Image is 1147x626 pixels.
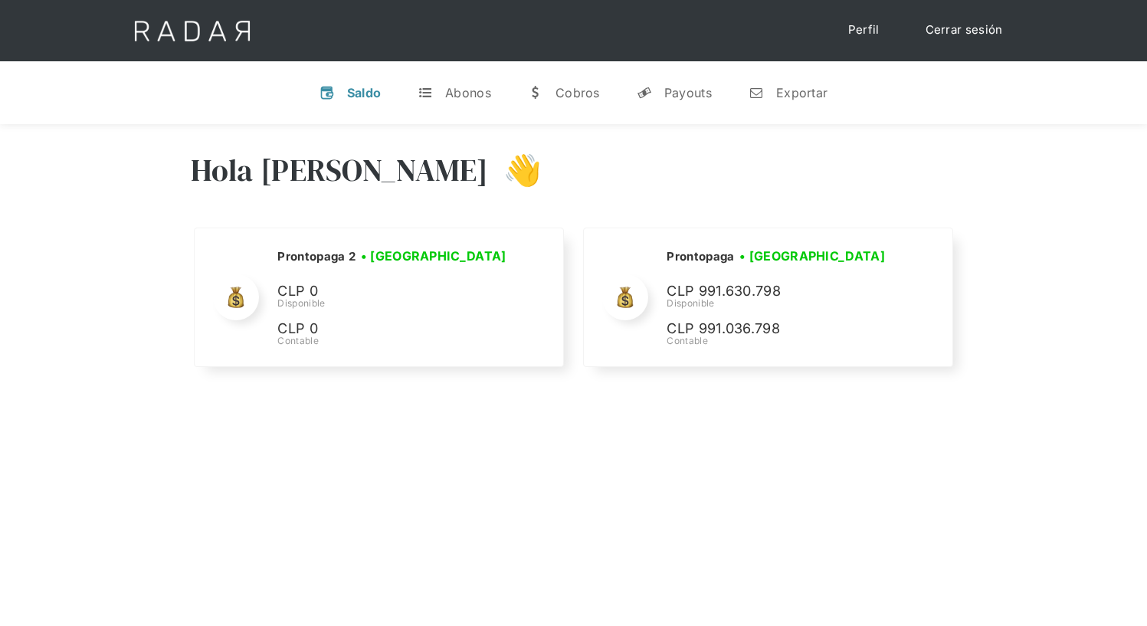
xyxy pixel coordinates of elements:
div: y [637,85,652,100]
h2: Prontopaga 2 [277,249,356,264]
div: w [528,85,543,100]
div: Contable [277,334,511,348]
a: Perfil [833,15,895,45]
div: n [749,85,764,100]
div: Abonos [445,85,491,100]
div: Disponible [277,297,511,310]
p: CLP 991.630.798 [667,280,896,303]
div: Payouts [664,85,712,100]
div: Exportar [776,85,827,100]
div: Contable [667,334,896,348]
a: Cerrar sesión [910,15,1018,45]
h3: Hola [PERSON_NAME] [191,151,488,189]
p: CLP 0 [277,318,507,340]
h3: • [GEOGRAPHIC_DATA] [361,247,506,265]
p: CLP 991.036.798 [667,318,896,340]
div: t [418,85,433,100]
h3: • [GEOGRAPHIC_DATA] [739,247,885,265]
h2: Prontopaga [667,249,734,264]
div: Saldo [347,85,382,100]
p: CLP 0 [277,280,507,303]
div: v [320,85,335,100]
div: Disponible [667,297,896,310]
div: Cobros [555,85,600,100]
h3: 👋 [488,151,542,189]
